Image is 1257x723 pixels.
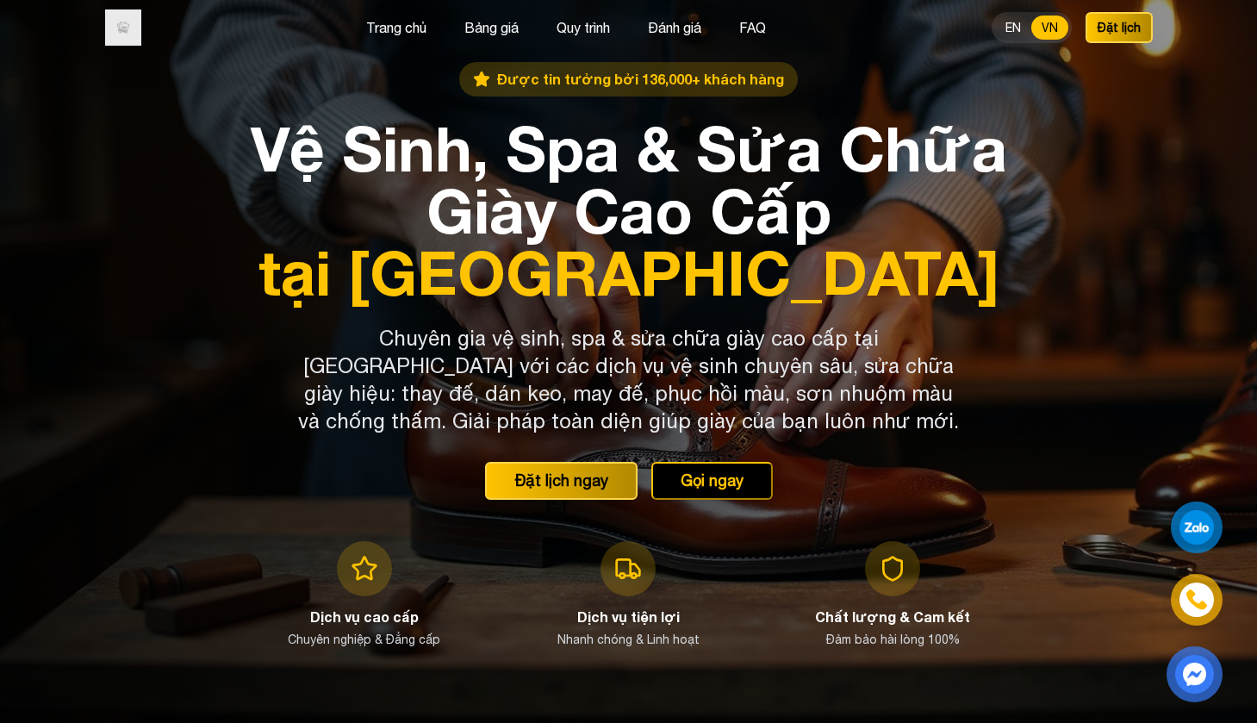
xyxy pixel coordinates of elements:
button: Gọi ngay [651,462,773,500]
h3: Dịch vụ tiện lợi [577,607,680,627]
button: Bảng giá [459,16,524,39]
h3: Dịch vụ cao cấp [310,607,419,627]
span: Được tin tưởng bởi 136,000+ khách hàng [497,69,784,90]
button: EN [995,16,1031,40]
a: phone-icon [1173,577,1220,623]
button: Quy trình [551,16,615,39]
button: VN [1031,16,1068,40]
h1: Vệ Sinh, Spa & Sửa Chữa Giày Cao Cấp [243,117,1015,303]
button: Đặt lịch ngay [485,462,638,500]
h3: Chất lượng & Cam kết [815,607,970,627]
p: Đảm bảo hài lòng 100% [826,631,960,648]
p: Nhanh chóng & Linh hoạt [557,631,700,648]
span: tại [GEOGRAPHIC_DATA] [243,241,1015,303]
button: Trang chủ [361,16,432,39]
img: phone-icon [1185,589,1208,611]
button: FAQ [734,16,771,39]
p: Chuyên gia vệ sinh, spa & sửa chữa giày cao cấp tại [GEOGRAPHIC_DATA] với các dịch vụ vệ sinh chu... [298,324,960,434]
button: Đặt lịch [1086,12,1153,43]
button: Đánh giá [643,16,706,39]
p: Chuyên nghiệp & Đẳng cấp [288,631,440,648]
